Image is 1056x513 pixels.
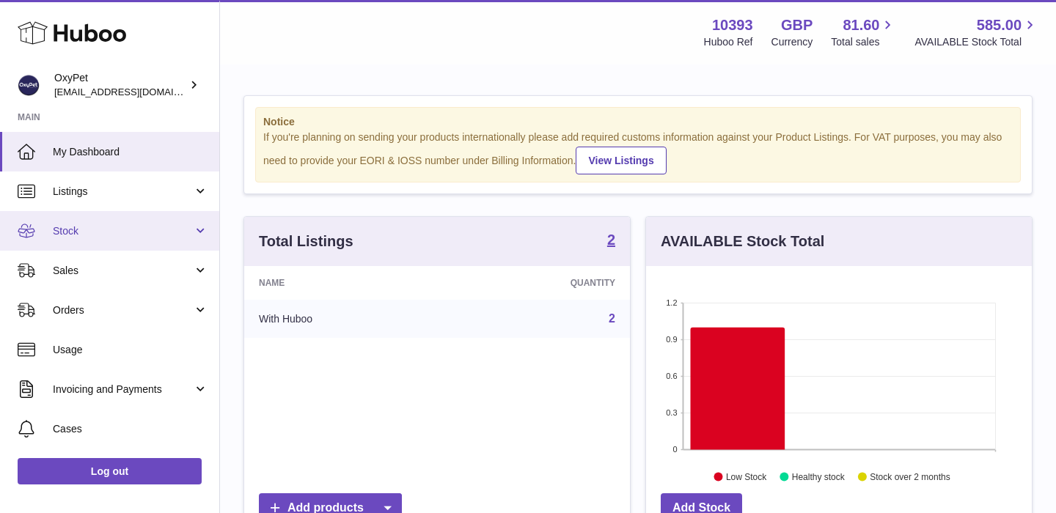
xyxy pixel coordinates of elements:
text: Stock over 2 months [870,471,950,481]
span: Usage [53,343,208,357]
span: 585.00 [977,15,1022,35]
text: Healthy stock [792,471,846,481]
span: Cases [53,422,208,436]
strong: 2 [607,232,615,247]
span: [EMAIL_ADDRESS][DOMAIN_NAME] [54,86,216,97]
h3: AVAILABLE Stock Total [661,232,824,251]
span: Orders [53,303,193,317]
span: My Dashboard [53,145,208,159]
th: Name [244,266,447,300]
span: Total sales [831,35,896,49]
div: If you're planning on sending your products internationally please add required customs informati... [263,130,1013,174]
span: Sales [53,264,193,278]
text: 0.9 [666,335,677,344]
a: 2 [607,232,615,250]
strong: Notice [263,115,1013,129]
text: 1.2 [666,298,677,307]
a: 2 [609,312,615,325]
a: View Listings [576,147,666,174]
div: Huboo Ref [704,35,753,49]
text: 0.6 [666,372,677,380]
span: Invoicing and Payments [53,383,193,396]
strong: GBP [781,15,813,35]
td: With Huboo [244,300,447,338]
a: 81.60 Total sales [831,15,896,49]
img: info@oxypet.co.uk [18,74,40,96]
div: Currency [771,35,813,49]
span: AVAILABLE Stock Total [914,35,1038,49]
a: Log out [18,458,202,484]
div: OxyPet [54,71,186,99]
span: Listings [53,185,193,199]
h3: Total Listings [259,232,353,251]
text: 0.3 [666,408,677,417]
text: Low Stock [726,471,767,481]
span: Stock [53,224,193,238]
a: 585.00 AVAILABLE Stock Total [914,15,1038,49]
span: 81.60 [843,15,879,35]
text: 0 [672,445,677,454]
strong: 10393 [712,15,753,35]
th: Quantity [447,266,630,300]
